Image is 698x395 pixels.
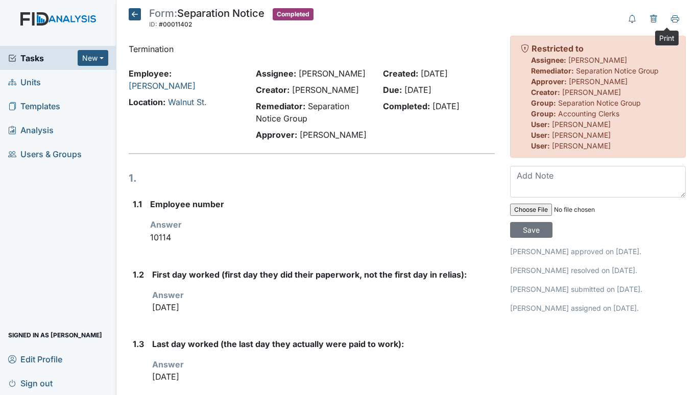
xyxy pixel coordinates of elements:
[300,130,367,140] span: [PERSON_NAME]
[133,198,142,210] label: 1.1
[159,20,192,28] span: #00011402
[256,68,296,79] strong: Assignee:
[510,265,686,276] p: [PERSON_NAME] resolved on [DATE].
[292,85,359,95] span: [PERSON_NAME]
[404,85,431,95] span: [DATE]
[133,338,144,350] label: 1.3
[8,52,78,64] a: Tasks
[383,85,402,95] strong: Due:
[655,31,679,45] div: Print
[432,101,460,111] span: [DATE]
[421,68,448,79] span: [DATE]
[152,290,184,300] strong: Answer
[299,68,366,79] span: [PERSON_NAME]
[531,66,574,75] strong: Remediator:
[576,66,659,75] span: Separation Notice Group
[531,141,550,150] strong: User:
[552,141,611,150] span: [PERSON_NAME]
[78,50,108,66] button: New
[129,68,172,79] strong: Employee:
[150,198,224,210] label: Employee number
[168,97,207,107] a: Walnut St.
[510,284,686,294] p: [PERSON_NAME] submitted on [DATE].
[510,222,552,238] input: Save
[152,371,495,383] p: [DATE]
[150,219,182,230] strong: Answer
[129,81,196,91] a: [PERSON_NAME]
[152,301,495,313] p: [DATE]
[8,351,62,367] span: Edit Profile
[510,303,686,313] p: [PERSON_NAME] assigned on [DATE].
[552,120,611,129] span: [PERSON_NAME]
[531,56,566,64] strong: Assignee:
[256,101,305,111] strong: Remediator:
[149,20,157,28] span: ID:
[8,74,41,90] span: Units
[152,268,467,281] label: First day worked (first day they did their paperwork, not the first day in relias):
[558,98,641,107] span: Separation Notice Group
[531,88,560,96] strong: Creator:
[152,338,404,350] label: Last day worked (the last day they actually were paid to work):
[510,246,686,257] p: [PERSON_NAME] approved on [DATE].
[152,359,184,369] strong: Answer
[531,120,550,129] strong: User:
[531,77,567,86] strong: Approver:
[383,101,430,111] strong: Completed:
[8,122,54,138] span: Analysis
[273,8,314,20] span: Completed
[568,56,627,64] span: [PERSON_NAME]
[129,97,165,107] strong: Location:
[8,146,82,162] span: Users & Groups
[531,98,556,107] strong: Group:
[149,7,177,19] span: Form:
[129,43,495,55] p: Termination
[133,268,144,281] label: 1.2
[569,77,628,86] span: [PERSON_NAME]
[531,131,550,139] strong: User:
[531,109,556,118] strong: Group:
[562,88,621,96] span: [PERSON_NAME]
[558,109,619,118] span: Accounting Clerks
[129,170,495,186] h1: 1.
[256,130,297,140] strong: Approver:
[532,43,584,54] strong: Restricted to
[256,85,290,95] strong: Creator:
[552,131,611,139] span: [PERSON_NAME]
[383,68,418,79] strong: Created:
[8,98,60,114] span: Templates
[8,375,53,391] span: Sign out
[149,8,264,31] div: Separation Notice
[8,327,102,343] span: Signed in as [PERSON_NAME]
